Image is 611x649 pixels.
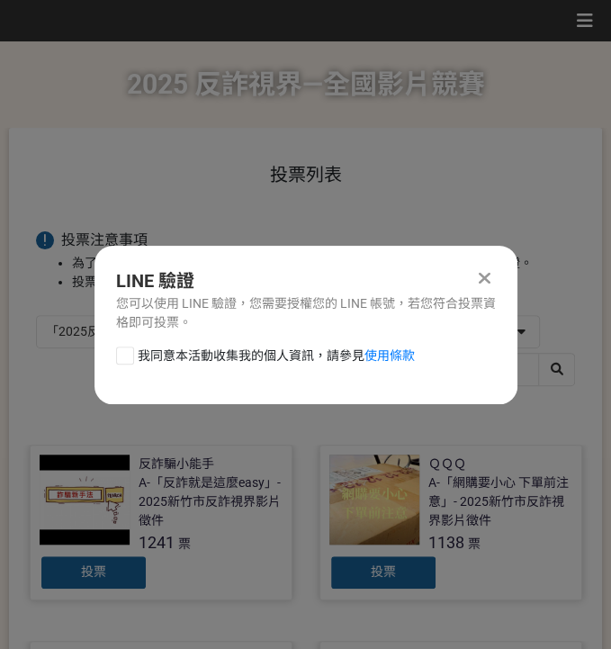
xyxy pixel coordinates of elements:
[30,445,292,600] a: 反詐騙小能手A-「反詐就是這麼easy」- 2025新竹市反詐視界影片徵件1241票投票
[116,267,496,294] div: LINE 驗證
[428,533,464,552] span: 1138
[139,473,283,530] div: A-「反詐就是這麼easy」- 2025新竹市反詐視界影片徵件
[139,533,175,552] span: 1241
[428,455,466,473] div: ＱＱＱ
[72,273,575,292] li: 投票規則：每天從所有作品中擇一投票。
[319,445,582,600] a: ＱＱＱA-「網購要小心 下單前注意」- 2025新竹市反詐視界影片徵件1138票投票
[428,473,572,530] div: A-「網購要小心 下單前注意」- 2025新竹市反詐視界影片徵件
[468,536,481,551] span: 票
[36,164,575,185] h1: 投票列表
[61,231,148,248] span: 投票注意事項
[81,564,106,579] span: 投票
[127,41,485,128] h1: 2025 反詐視界—全國影片競賽
[364,348,415,363] a: 使用條款
[371,564,396,579] span: 投票
[72,254,575,273] li: 為了投票的公平性，我們嚴格禁止灌票行為，所有投票者皆需經過 LINE 登入認證。
[178,536,191,551] span: 票
[139,455,214,473] div: 反詐騙小能手
[116,294,496,332] div: 您可以使用 LINE 驗證，您需要授權您的 LINE 帳號，若您符合投票資格即可投票。
[138,347,415,365] span: 我同意本活動收集我的個人資訊，請參見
